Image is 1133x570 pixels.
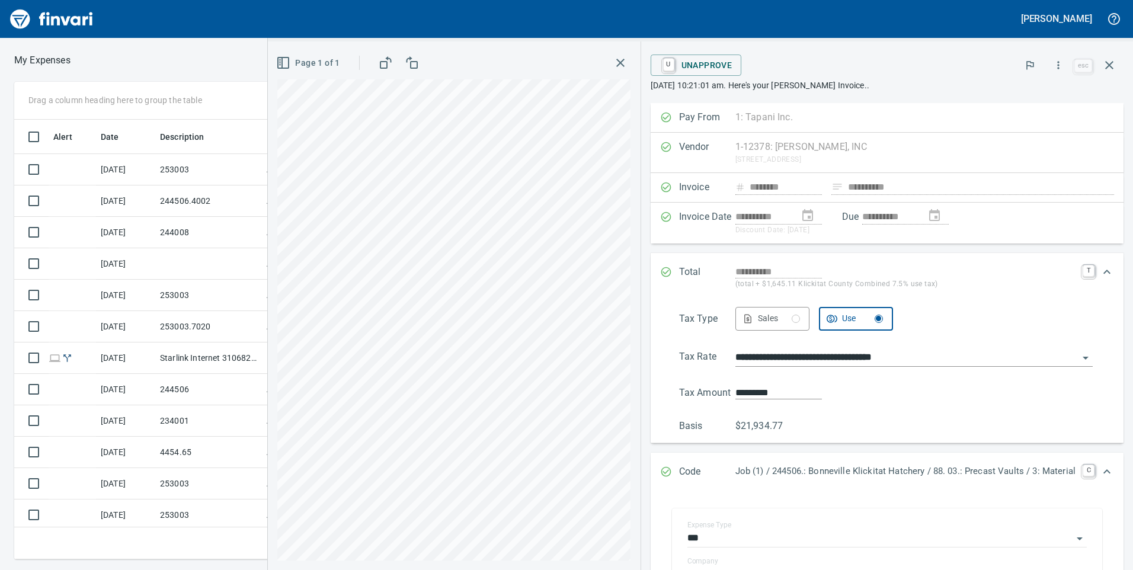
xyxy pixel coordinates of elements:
[735,419,792,433] p: $21,934.77
[96,342,155,374] td: [DATE]
[262,405,351,437] td: AP Invoices
[262,248,351,280] td: AP Invoices
[155,405,262,437] td: 234001
[267,130,320,144] span: Employee
[1045,52,1071,78] button: More
[96,374,155,405] td: [DATE]
[155,374,262,405] td: 244506
[155,154,262,185] td: 253003
[651,55,742,76] button: UUnapprove
[663,58,674,71] a: U
[262,468,351,499] td: AP Invoices
[679,419,735,433] p: Basis
[155,217,262,248] td: 244008
[660,55,732,75] span: Unapprove
[1071,51,1124,79] span: Close invoice
[842,311,883,326] div: Use
[53,130,88,144] span: Alert
[155,280,262,311] td: 253003
[679,312,735,331] p: Tax Type
[651,79,1124,91] p: [DATE] 10:21:01 am. Here's your [PERSON_NAME] Invoice..
[651,253,1124,302] div: Expand
[96,185,155,217] td: [DATE]
[96,154,155,185] td: [DATE]
[758,311,800,326] div: Sales
[679,465,735,480] p: Code
[262,342,351,374] td: [PERSON_NAME]
[735,307,809,331] button: Sales
[7,5,96,33] img: Finvari
[262,217,351,248] td: AP Invoices
[155,185,262,217] td: 244506.4002
[651,302,1124,443] div: Expand
[274,52,344,74] button: Page 1 of 1
[687,558,718,565] label: Company
[1083,265,1094,277] a: T
[1083,465,1094,476] a: C
[1077,350,1094,366] button: Open
[96,499,155,531] td: [DATE]
[279,56,340,71] span: Page 1 of 1
[53,130,72,144] span: Alert
[262,311,351,342] td: AP Invoices
[262,499,351,531] td: AP Invoices
[96,405,155,437] td: [DATE]
[14,53,71,68] p: My Expenses
[679,386,735,400] p: Tax Amount
[679,350,735,367] p: Tax Rate
[679,265,735,290] p: Total
[96,248,155,280] td: [DATE]
[262,374,351,405] td: AP Invoices
[651,453,1124,492] div: Expand
[262,185,351,217] td: AP Invoices
[61,354,73,361] span: Split transaction
[101,130,119,144] span: Date
[155,468,262,499] td: 253003
[96,311,155,342] td: [DATE]
[14,53,71,68] nav: breadcrumb
[819,307,893,331] button: Use
[735,278,1076,290] p: (total + $1,645.11 Klickitat County Combined 7.5% use tax)
[101,130,135,144] span: Date
[1074,59,1092,72] a: esc
[262,154,351,185] td: AP Invoices
[1018,9,1095,28] button: [PERSON_NAME]
[1017,52,1043,78] button: Flag
[155,311,262,342] td: 253003.7020
[1071,530,1088,547] button: Open
[155,342,262,374] td: Starlink Internet 3106829683 CA - Klickitat
[735,465,1076,478] p: Job (1) / 244506.: Bonneville Klickitat Hatchery / 88. 03.: Precast Vaults / 3: Material
[96,280,155,311] td: [DATE]
[160,130,220,144] span: Description
[1021,12,1092,25] h5: [PERSON_NAME]
[687,521,731,529] label: Expense Type
[160,130,204,144] span: Description
[28,94,202,106] p: Drag a column heading here to group the table
[262,280,351,311] td: AP Invoices
[262,437,351,468] td: AP Invoices
[49,354,61,361] span: Online transaction
[267,130,305,144] span: Employee
[96,437,155,468] td: [DATE]
[96,217,155,248] td: [DATE]
[96,468,155,499] td: [DATE]
[155,437,262,468] td: 4454.65
[155,499,262,531] td: 253003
